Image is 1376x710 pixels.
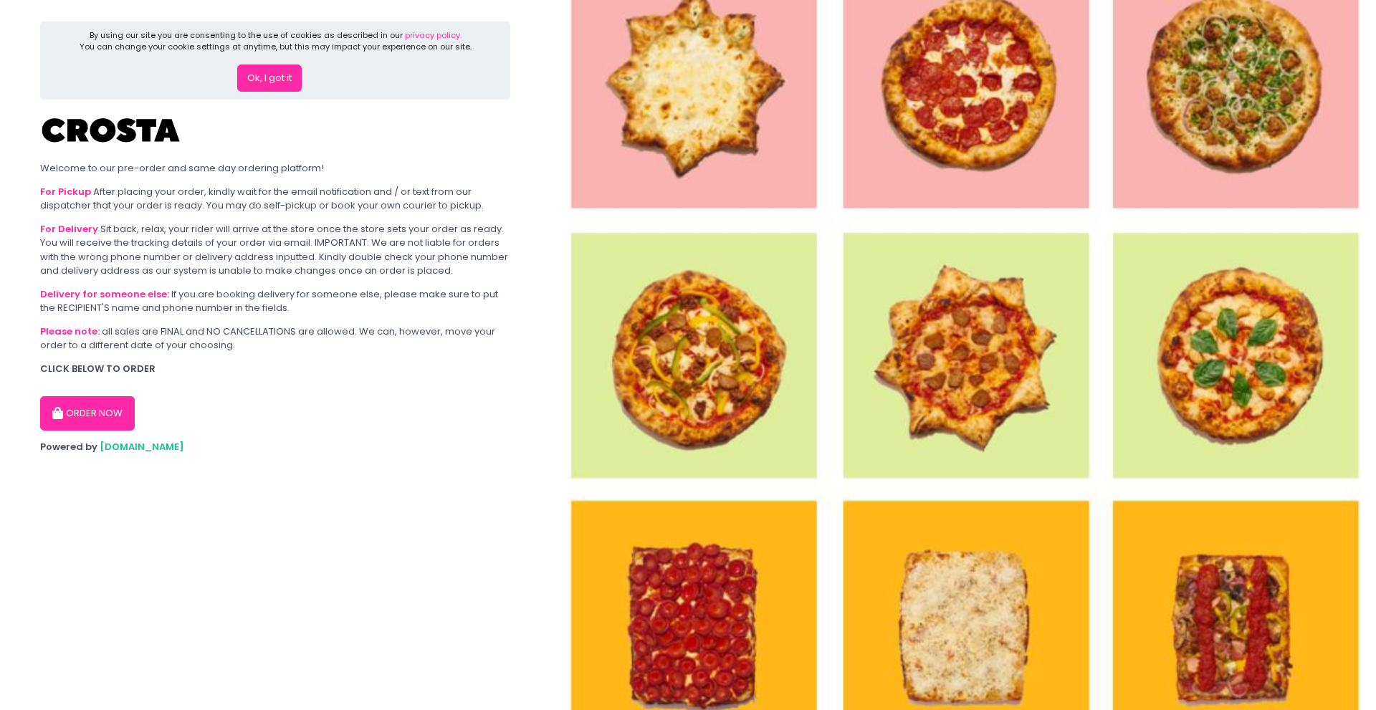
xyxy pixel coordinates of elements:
[40,287,169,301] b: Delivery for someone else:
[40,185,91,198] b: For Pickup
[40,109,183,152] img: Crosta Pizzeria
[40,161,510,176] div: Welcome to our pre-order and same day ordering platform!
[40,222,510,278] div: Sit back, relax, your rider will arrive at the store once the store sets your order as ready. You...
[40,362,510,376] div: CLICK BELOW TO ORDER
[40,325,100,338] b: Please note:
[40,287,510,315] div: If you are booking delivery for someone else, please make sure to put the RECIPIENT'S name and ph...
[40,440,510,454] div: Powered by
[40,325,510,352] div: all sales are FINAL and NO CANCELLATIONS are allowed. We can, however, move your order to a diffe...
[405,29,462,41] a: privacy policy.
[40,396,135,431] button: ORDER NOW
[40,222,98,236] b: For Delivery
[100,440,184,454] a: [DOMAIN_NAME]
[80,29,472,53] div: By using our site you are consenting to the use of cookies as described in our You can change you...
[237,64,302,92] button: Ok, I got it
[40,185,510,213] div: After placing your order, kindly wait for the email notification and / or text from our dispatche...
